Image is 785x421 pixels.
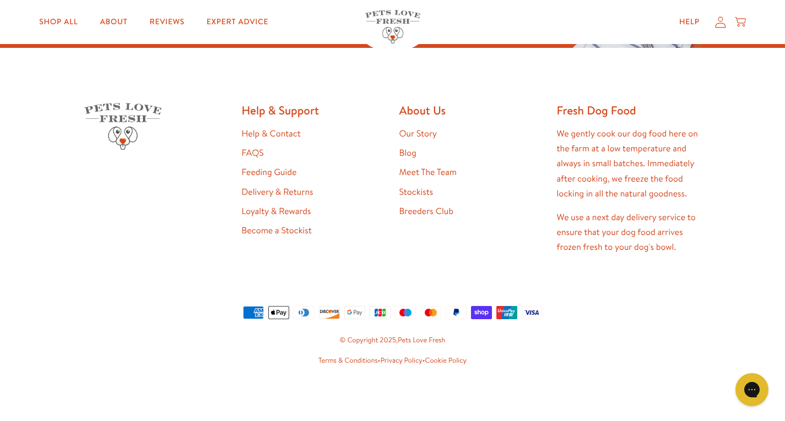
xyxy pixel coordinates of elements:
img: Pets Love Fresh [84,103,161,150]
h2: About Us [399,103,544,118]
small: © Copyright 2025, [84,335,701,347]
a: Feeding Guide [242,166,297,178]
p: We use a next day delivery service to ensure that your dog food arrives frozen fresh to your dog'... [557,210,701,255]
iframe: Gorgias live chat messenger [730,369,774,410]
a: Privacy Policy [380,356,422,365]
h2: Fresh Dog Food [557,103,701,118]
a: Loyalty & Rewards [242,205,311,217]
a: Pets Love Fresh [398,335,445,345]
small: • • [84,355,701,367]
img: Pets Love Fresh [365,10,420,43]
a: Help & Contact [242,128,301,140]
a: Stockists [399,186,434,198]
a: Terms & Conditions [318,356,378,365]
a: Help [670,11,708,33]
a: Become a Stockist [242,225,312,237]
a: Meet The Team [399,166,457,178]
a: Reviews [141,11,193,33]
p: We gently cook our dog food here on the farm at a low temperature and always in small batches. Im... [557,127,701,201]
h2: Help & Support [242,103,386,118]
a: Delivery & Returns [242,186,313,198]
a: FAQS [242,147,264,159]
a: Our Story [399,128,437,140]
a: Expert Advice [198,11,277,33]
a: Shop All [30,11,86,33]
a: Breeders Club [399,205,453,217]
a: Cookie Policy [425,356,467,365]
a: Blog [399,147,416,159]
a: About [91,11,136,33]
